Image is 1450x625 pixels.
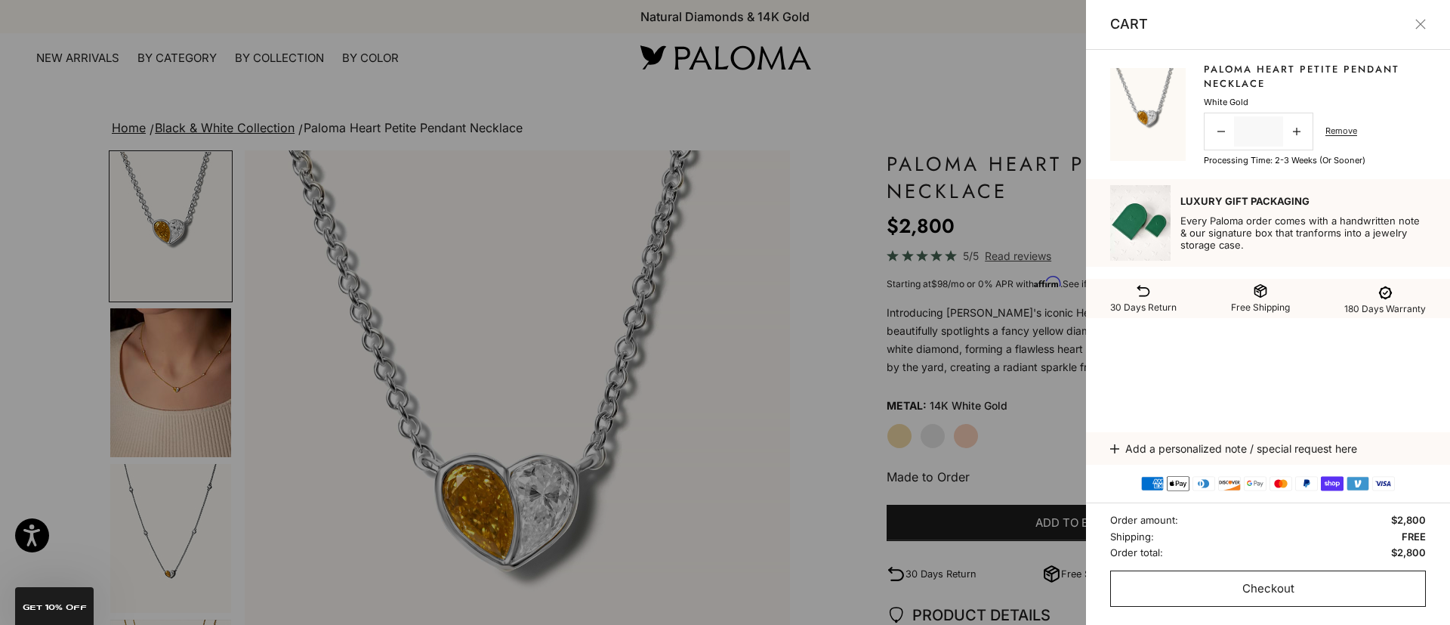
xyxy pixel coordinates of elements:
[1110,571,1426,607] button: Checkout
[1110,68,1186,161] img: #WhiteGold
[1253,283,1268,299] img: shipping-box-01-svgrepo-com.svg
[1325,124,1357,138] a: Remove
[1204,95,1248,109] p: White Gold
[1110,185,1171,260] img: box_2.jpg
[1180,215,1426,251] p: Every Paloma order comes with a handwritten note & our signature box that tranforms into a jewelr...
[1402,529,1426,545] span: FREE
[1231,302,1290,313] span: Free Shipping
[1180,195,1426,207] p: Luxury Gift Packaging
[1242,580,1294,599] span: Checkout
[1391,545,1426,561] span: $2,800
[1234,116,1283,147] input: Change quantity
[1110,512,1178,528] span: Order amount:
[1110,529,1154,545] span: Shipping:
[1110,545,1163,561] span: Order total:
[1374,282,1396,304] img: warranty-term-svgrepo-com.svg
[1204,62,1426,91] a: Paloma Heart Petite Pendant Necklace
[1110,432,1426,465] button: Add a personalized note / special request here
[15,587,94,625] div: GET 10% Off
[1110,302,1177,313] span: 30 Days Return
[1136,283,1151,299] img: return-svgrepo-com.svg
[23,604,87,611] span: GET 10% Off
[1204,153,1365,167] p: Processing time: 2-3 weeks (or sooner)
[1391,512,1426,528] span: $2,800
[1344,303,1426,314] span: 180 Days Warranty
[1110,14,1148,36] p: Cart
